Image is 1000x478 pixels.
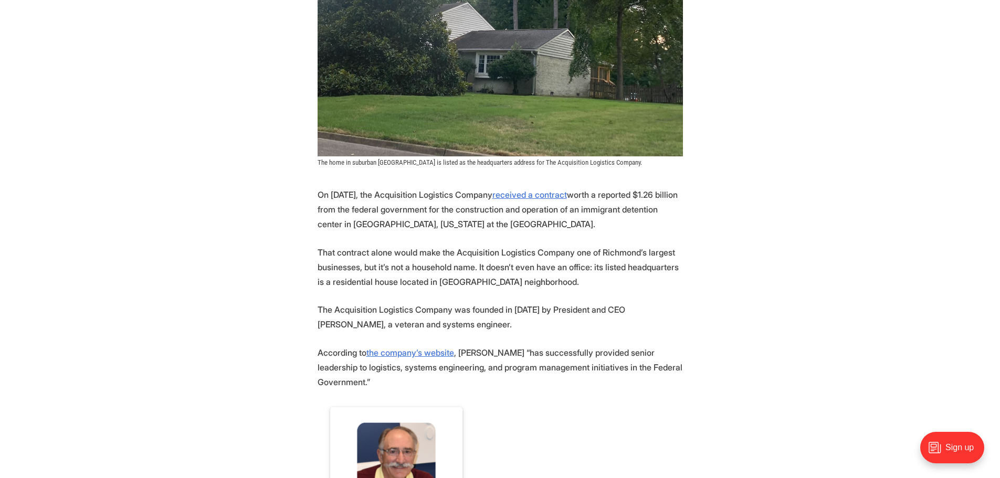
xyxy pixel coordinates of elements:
[318,187,683,231] p: On [DATE], the Acquisition Logistics Company worth a reported $1.26 billion from the federal gove...
[318,345,683,389] p: According to , [PERSON_NAME] “has successfully provided senior leadership to logistics, systems e...
[366,347,454,358] a: the company’s website
[318,158,642,166] span: The home in suburban [GEOGRAPHIC_DATA] is listed as the headquarters address for The Acquisition ...
[492,189,567,200] a: received a contract
[318,302,683,332] p: The Acquisition Logistics Company was founded in [DATE] by President and CEO [PERSON_NAME], a vet...
[911,427,1000,478] iframe: portal-trigger
[318,245,683,289] p: That contract alone would make the Acquisition Logistics Company one of Richmond’s largest busine...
